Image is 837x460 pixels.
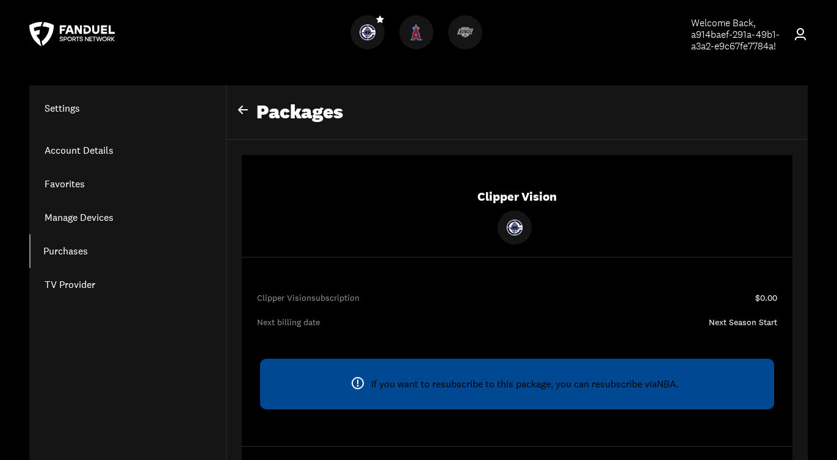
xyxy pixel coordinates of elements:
[242,175,792,257] div: Clipper Vision
[29,268,226,301] a: TV Provider
[29,234,226,268] a: Purchases
[691,16,780,52] span: Welcome Back, a914baef-291a-49b1-a3a2-e9c67fe7784a !
[29,22,115,46] a: FanDuel Sports Network
[755,292,777,304] div: $0.00
[350,40,390,52] a: ClippersClippers
[448,40,487,52] a: KingsKings
[360,24,375,40] img: Clippers
[691,17,808,51] a: Welcome Back,a914baef-291a-49b1-a3a2-e9c67fe7784a!
[226,85,808,140] div: Packages
[457,24,473,40] img: Kings
[260,359,774,409] div: If you want to resubscribe to this package, you can resubscribe via NBA .
[29,101,226,115] h1: Settings
[29,167,226,201] a: Favorites
[257,317,777,329] div: Next billing date
[399,40,438,52] a: AngelsAngels
[408,24,424,40] img: Angels
[257,292,755,304] div: Clipper Vision subscription
[709,317,777,329] div: Next Season Start
[507,220,523,235] img: Clippers
[29,134,226,167] a: Account Details
[29,201,226,234] a: Manage Devices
